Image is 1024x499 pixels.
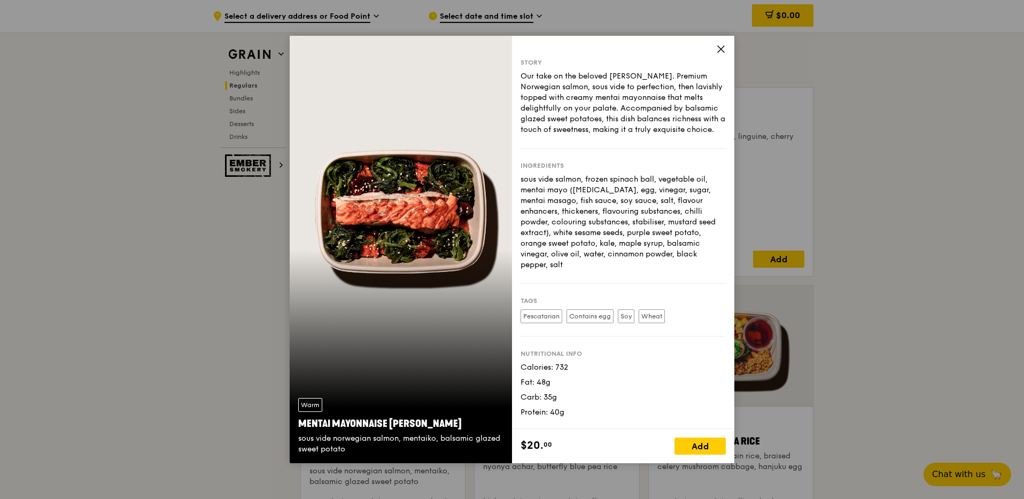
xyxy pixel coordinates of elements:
[521,349,726,358] div: Nutritional info
[298,416,503,431] div: Mentai Mayonnaise [PERSON_NAME]
[521,407,726,418] div: Protein: 40g
[521,438,544,454] span: $20.
[521,174,726,270] div: sous vide salmon, frozen spinach ball, vegetable oil, mentai mayo ([MEDICAL_DATA], egg, vinegar, ...
[298,433,503,455] div: sous vide norwegian salmon, mentaiko, balsamic glazed sweet potato
[618,309,634,323] label: Soy
[521,161,726,170] div: Ingredients
[567,309,614,323] label: Contains egg
[544,440,552,449] span: 00
[521,392,726,403] div: Carb: 35g
[521,377,726,388] div: Fat: 48g
[298,398,322,412] div: Warm
[521,71,726,135] div: Our take on the beloved [PERSON_NAME]. Premium Norwegian salmon, sous vide to perfection, then la...
[521,297,726,305] div: Tags
[521,309,562,323] label: Pescatarian
[674,438,726,455] div: Add
[521,362,726,373] div: Calories: 732
[639,309,665,323] label: Wheat
[521,58,726,67] div: Story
